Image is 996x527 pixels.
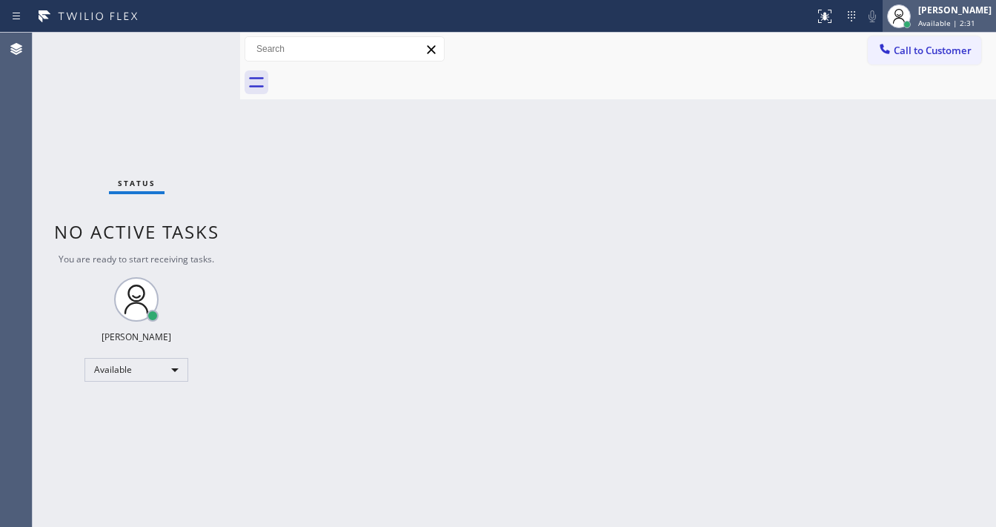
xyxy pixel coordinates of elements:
[862,6,883,27] button: Mute
[918,18,975,28] span: Available | 2:31
[118,178,156,188] span: Status
[102,331,171,343] div: [PERSON_NAME]
[84,358,188,382] div: Available
[54,219,219,244] span: No active tasks
[59,253,214,265] span: You are ready to start receiving tasks.
[868,36,981,64] button: Call to Customer
[918,4,992,16] div: [PERSON_NAME]
[245,37,444,61] input: Search
[894,44,972,57] span: Call to Customer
